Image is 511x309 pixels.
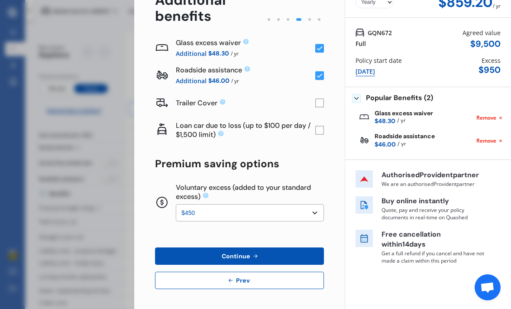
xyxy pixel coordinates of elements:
p: Quote, pay and receive your policy documents in real-time on Quashed [382,206,485,221]
span: Prev [234,277,252,284]
div: Loan car due to loss (up to $100 per day / $1,500 limit) [176,122,315,139]
img: free cancel icon [356,230,373,247]
span: $48.30 [375,117,395,126]
span: GQN672 [368,28,392,37]
button: Prev [155,272,324,289]
p: We are an authorised Provident partner [382,180,485,188]
span: Remove [476,114,496,122]
span: / yr [397,117,405,126]
div: Agreed value [462,28,501,37]
div: Trailer Cover [176,98,315,107]
div: $ 950 [479,65,501,75]
span: Additional [176,49,207,59]
div: Roadside assistance [375,133,435,149]
span: Remove [476,137,496,145]
div: Roadside assistance [176,65,315,75]
div: Excess [482,56,501,65]
span: $46.00 [375,140,396,149]
div: Full [356,39,366,48]
p: Free cancellation within 14 days [382,230,485,250]
span: $48.30 [208,49,229,59]
span: Popular Benefits (2) [366,94,433,103]
div: Premium saving options [155,158,324,170]
div: Glass excess waiver [375,110,433,126]
div: $ 9,500 [470,39,501,49]
span: / yr [398,140,406,149]
div: Voluntary excess (added to your standard excess) [176,184,324,201]
span: Continue [220,253,252,260]
button: Continue [155,247,324,265]
div: Glass excess waiver [176,38,315,47]
div: Policy start date [356,56,402,65]
span: Additional [176,76,207,86]
span: / yr [231,49,239,59]
p: Get a full refund if you cancel and have not made a claim within this period [382,250,485,264]
img: insurer icon [356,170,373,188]
p: Buy online instantly [382,196,485,206]
span: $46.00 [208,76,230,86]
div: [DATE] [356,67,375,76]
span: / yr [231,76,239,86]
div: Open chat [475,274,501,300]
p: Authorised Provident partner [382,170,485,180]
img: buy online icon [356,196,373,214]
